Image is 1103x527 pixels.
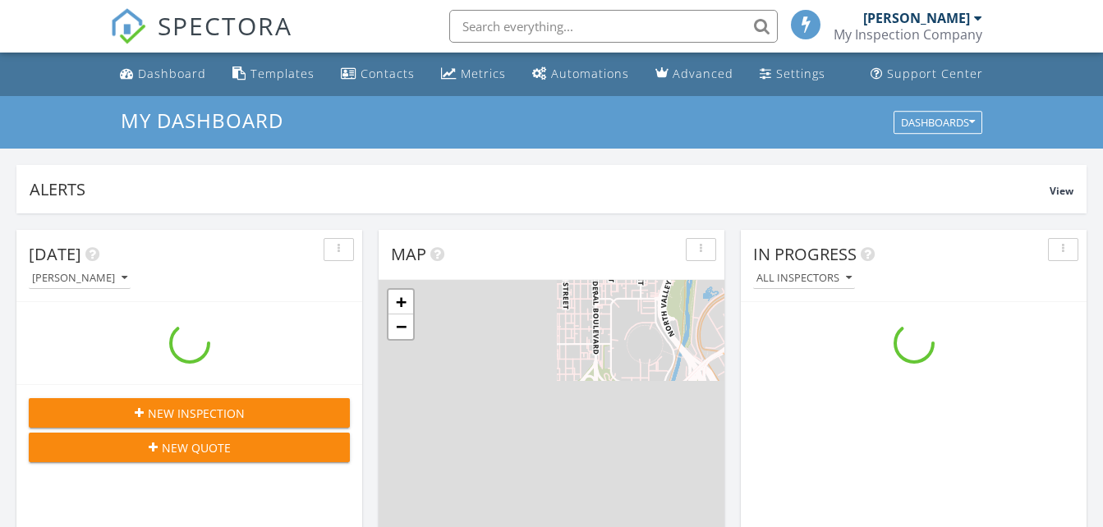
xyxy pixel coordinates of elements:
button: All Inspectors [753,268,855,290]
button: [PERSON_NAME] [29,268,131,290]
a: Metrics [434,59,512,89]
button: Dashboards [894,111,982,134]
a: Support Center [864,59,990,89]
a: Settings [753,59,832,89]
div: [PERSON_NAME] [863,10,970,26]
span: My Dashboard [121,107,283,134]
span: New Quote [162,439,231,456]
div: Support Center [887,66,983,81]
span: SPECTORA [158,8,292,43]
a: Zoom in [388,290,413,314]
a: Contacts [334,59,421,89]
div: Templates [250,66,315,81]
div: [PERSON_NAME] [32,273,127,284]
a: Zoom out [388,314,413,339]
a: Dashboard [113,59,213,89]
span: In Progress [753,243,857,265]
button: New Quote [29,433,350,462]
div: Automations [551,66,629,81]
a: Automations (Basic) [526,59,636,89]
div: All Inspectors [756,273,852,284]
img: The Best Home Inspection Software - Spectora [110,8,146,44]
button: New Inspection [29,398,350,428]
div: Contacts [361,66,415,81]
a: Advanced [649,59,740,89]
div: Settings [776,66,825,81]
span: [DATE] [29,243,81,265]
a: Templates [226,59,321,89]
a: SPECTORA [110,22,292,57]
div: Advanced [673,66,733,81]
div: Dashboard [138,66,206,81]
span: New Inspection [148,405,245,422]
span: View [1050,184,1073,198]
div: Alerts [30,178,1050,200]
div: Dashboards [901,117,975,128]
div: Metrics [461,66,506,81]
span: Map [391,243,426,265]
div: My Inspection Company [834,26,982,43]
input: Search everything... [449,10,778,43]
